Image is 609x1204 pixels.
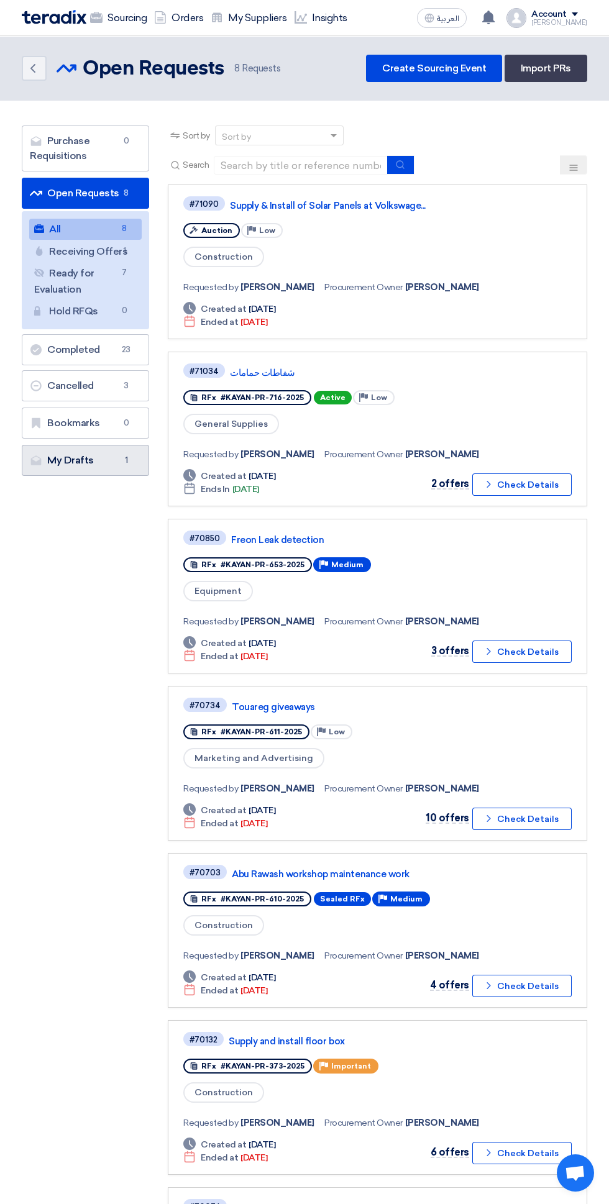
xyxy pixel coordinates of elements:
[405,949,479,962] span: [PERSON_NAME]
[183,915,264,936] span: Construction
[331,1062,371,1070] span: Important
[426,812,469,824] span: 10 offers
[190,869,221,877] div: #70703
[183,470,275,483] div: [DATE]
[201,650,238,663] span: Ended at
[22,445,149,476] a: My Drafts1
[29,219,142,240] a: All
[22,125,149,171] a: Purchase Requisitions0
[221,727,302,736] span: #KAYAN-PR-611-2025
[505,55,587,82] a: Import PRs
[150,4,207,32] a: Orders
[506,8,526,28] img: profile_test.png
[324,281,403,294] span: Procurement Owner
[431,645,469,657] span: 3 offers
[117,267,132,280] span: 7
[405,615,479,628] span: [PERSON_NAME]
[119,344,134,356] span: 23
[83,57,224,81] h2: Open Requests
[117,304,132,317] span: 0
[183,129,210,142] span: Sort by
[240,1116,314,1129] span: [PERSON_NAME]
[240,949,314,962] span: [PERSON_NAME]
[201,637,246,650] span: Created at
[201,1151,238,1164] span: Ended at
[183,782,238,795] span: Requested by
[183,1138,275,1151] div: [DATE]
[232,701,543,713] a: Touareg giveaways
[221,1062,304,1070] span: #KAYAN-PR-373-2025
[417,8,467,28] button: العربية
[324,615,403,628] span: Procurement Owner
[472,808,572,830] button: Check Details
[231,534,542,545] a: Freon Leak detection
[119,380,134,392] span: 3
[29,263,142,299] a: Ready for Evaluation
[324,949,403,962] span: Procurement Owner
[390,895,423,903] span: Medium
[22,370,149,401] a: Cancelled3
[183,1151,267,1164] div: [DATE]
[117,245,132,258] span: 1
[324,782,403,795] span: Procurement Owner
[22,408,149,439] a: Bookmarks0
[405,281,479,294] span: [PERSON_NAME]
[183,1116,238,1129] span: Requested by
[405,448,479,461] span: [PERSON_NAME]
[531,9,567,20] div: Account
[430,979,469,991] span: 4 offers
[240,615,314,628] span: [PERSON_NAME]
[371,393,387,402] span: Low
[201,316,238,329] span: Ended at
[183,158,209,171] span: Search
[472,975,572,997] button: Check Details
[222,130,251,144] div: Sort by
[329,727,345,736] span: Low
[201,804,246,817] span: Created at
[183,748,324,768] span: Marketing and Advertising
[183,637,275,650] div: [DATE]
[221,560,304,569] span: #KAYAN-PR-653-2025
[201,817,238,830] span: Ended at
[201,1138,246,1151] span: Created at
[259,226,275,235] span: Low
[117,222,132,235] span: 8
[183,303,275,316] div: [DATE]
[232,869,543,880] a: Abu Rawash workshop maintenance work
[234,63,240,74] span: 8
[531,19,587,26] div: [PERSON_NAME]
[183,247,264,267] span: Construction
[190,200,219,208] div: #71090
[183,581,253,601] span: Equipment
[22,334,149,365] a: Completed23
[201,895,216,903] span: RFx
[119,454,134,467] span: 1
[472,473,572,496] button: Check Details
[183,414,279,434] span: General Supplies
[29,241,142,262] a: Receiving Offers
[201,393,216,402] span: RFx
[472,641,572,663] button: Check Details
[557,1154,594,1192] a: Open chat
[183,448,238,461] span: Requested by
[230,367,541,378] a: شفاطات حمامات
[437,14,459,23] span: العربية
[201,984,238,997] span: Ended at
[201,470,246,483] span: Created at
[331,560,364,569] span: Medium
[291,4,351,32] a: Insights
[324,448,403,461] span: Procurement Owner
[240,281,314,294] span: [PERSON_NAME]
[221,393,304,402] span: #KAYAN-PR-716-2025
[190,1036,217,1044] div: #70132
[201,560,216,569] span: RFx
[366,55,502,82] a: Create Sourcing Event
[198,316,267,329] span: [DATE]
[324,1116,403,1129] span: Procurement Owner
[201,483,230,496] span: Ends In
[86,4,150,32] a: Sourcing
[190,534,220,542] div: #70850
[405,1116,479,1129] span: [PERSON_NAME]
[230,200,541,211] a: Supply & Install of Solar Panels at Volkswage...
[472,1142,572,1164] button: Check Details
